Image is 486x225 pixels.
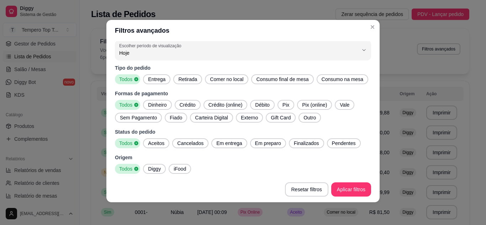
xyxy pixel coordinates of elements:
[297,100,332,110] button: Pix (online)
[205,74,248,84] button: Comer no local
[299,113,321,123] button: Outro
[190,113,233,123] button: Carteira Digital
[285,182,328,197] button: Resetar filtros
[337,101,352,108] span: Vale
[331,182,371,197] button: Aplicar filtros
[211,138,247,148] button: Em entrega
[177,101,199,108] span: Crédito
[143,100,171,110] button: Dinheiro
[115,74,140,84] button: Todos
[115,40,371,60] button: Escolher período de visualizaçãoHoje
[143,164,166,174] button: Diggy
[301,114,319,121] span: Outro
[165,113,187,123] button: Fiado
[280,101,292,108] span: Pix
[167,114,185,121] span: Fiado
[143,138,169,148] button: Aceitos
[253,76,311,83] span: Consumo final de mesa
[278,100,294,110] button: Pix
[236,113,263,123] button: Externo
[252,140,284,147] span: Em preparo
[115,138,140,148] button: Todos
[115,154,371,161] p: Origem
[319,76,366,83] span: Consumo na mesa
[116,140,134,147] span: Todos
[145,140,167,147] span: Aceitos
[115,90,371,97] p: Formas de pagamento
[206,101,245,108] span: Crédito (online)
[175,100,201,110] button: Crédito
[291,140,322,147] span: Finalizados
[145,101,169,108] span: Dinheiro
[115,113,162,123] button: Sem Pagamento
[289,138,324,148] button: Finalizados
[173,74,202,84] button: Retirada
[116,76,134,83] span: Todos
[145,76,168,83] span: Entrega
[172,138,208,148] button: Cancelados
[116,165,134,172] span: Todos
[204,100,248,110] button: Crédito (online)
[317,74,369,84] button: Consumo na mesa
[119,49,358,57] span: Hoje
[119,43,184,49] label: Escolher período de visualização
[171,165,189,172] span: iFood
[106,20,380,41] header: Filtros avançados
[268,114,294,121] span: Gift Card
[238,114,261,121] span: Externo
[175,76,200,83] span: Retirada
[327,138,361,148] button: Pendentes
[115,164,140,174] button: Todos
[299,101,330,108] span: Pix (online)
[213,140,245,147] span: Em entrega
[115,100,140,110] button: Todos
[115,64,371,71] p: Tipo do pedido
[145,165,164,172] span: Diggy
[250,138,286,148] button: Em preparo
[367,21,378,33] button: Close
[174,140,206,147] span: Cancelados
[117,114,160,121] span: Sem Pagamento
[207,76,246,83] span: Comer no local
[169,164,191,174] button: iFood
[335,100,354,110] button: Vale
[143,74,170,84] button: Entrega
[266,113,296,123] button: Gift Card
[192,114,231,121] span: Carteira Digital
[252,101,272,108] span: Débito
[115,128,371,135] p: Status do pedido
[250,100,274,110] button: Débito
[251,74,313,84] button: Consumo final de mesa
[329,140,359,147] span: Pendentes
[116,101,134,108] span: Todos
